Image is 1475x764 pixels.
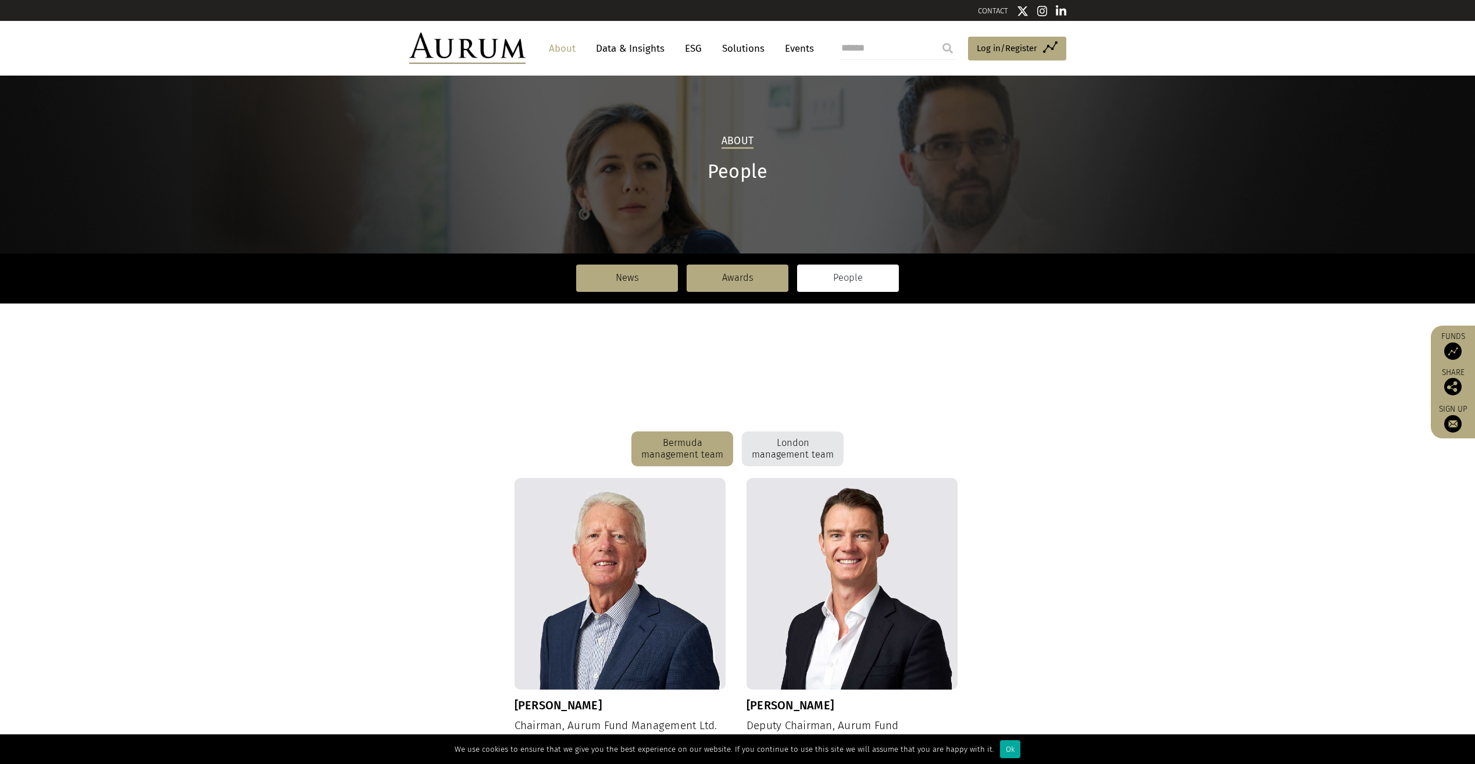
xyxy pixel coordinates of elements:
[742,431,844,466] div: London management team
[515,719,726,733] h4: Chairman, Aurum Fund Management Ltd.
[968,37,1066,61] a: Log in/Register
[1037,5,1048,17] img: Instagram icon
[576,265,678,291] a: News
[747,698,958,712] h3: [PERSON_NAME]
[1444,378,1462,395] img: Share this post
[1444,415,1462,433] img: Sign up to our newsletter
[1056,5,1066,17] img: Linkedin icon
[409,362,1063,392] p: One of our unique attributes is the longevity of our team. [PERSON_NAME]’s founding members are s...
[797,265,899,291] a: People
[1000,740,1020,758] div: Ok
[543,38,581,59] a: About
[679,38,708,59] a: ESG
[978,6,1008,15] a: CONTACT
[936,37,959,60] input: Submit
[409,160,1066,183] h1: People
[722,135,753,149] h2: About
[515,698,726,712] h3: [PERSON_NAME]
[631,431,733,466] div: Bermuda management team
[590,38,670,59] a: Data & Insights
[977,41,1037,55] span: Log in/Register
[1437,404,1469,433] a: Sign up
[747,719,958,746] h4: Deputy Chairman, Aurum Fund Management Ltd.
[779,38,814,59] a: Events
[1444,342,1462,360] img: Access Funds
[1437,369,1469,395] div: Share
[1017,5,1028,17] img: Twitter icon
[409,401,1063,432] p: This longevity and commitment is something that we are tremendously proud of. We value the benefi...
[1437,331,1469,360] a: Funds
[716,38,770,59] a: Solutions
[687,265,788,291] a: Awards
[409,33,526,64] img: Aurum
